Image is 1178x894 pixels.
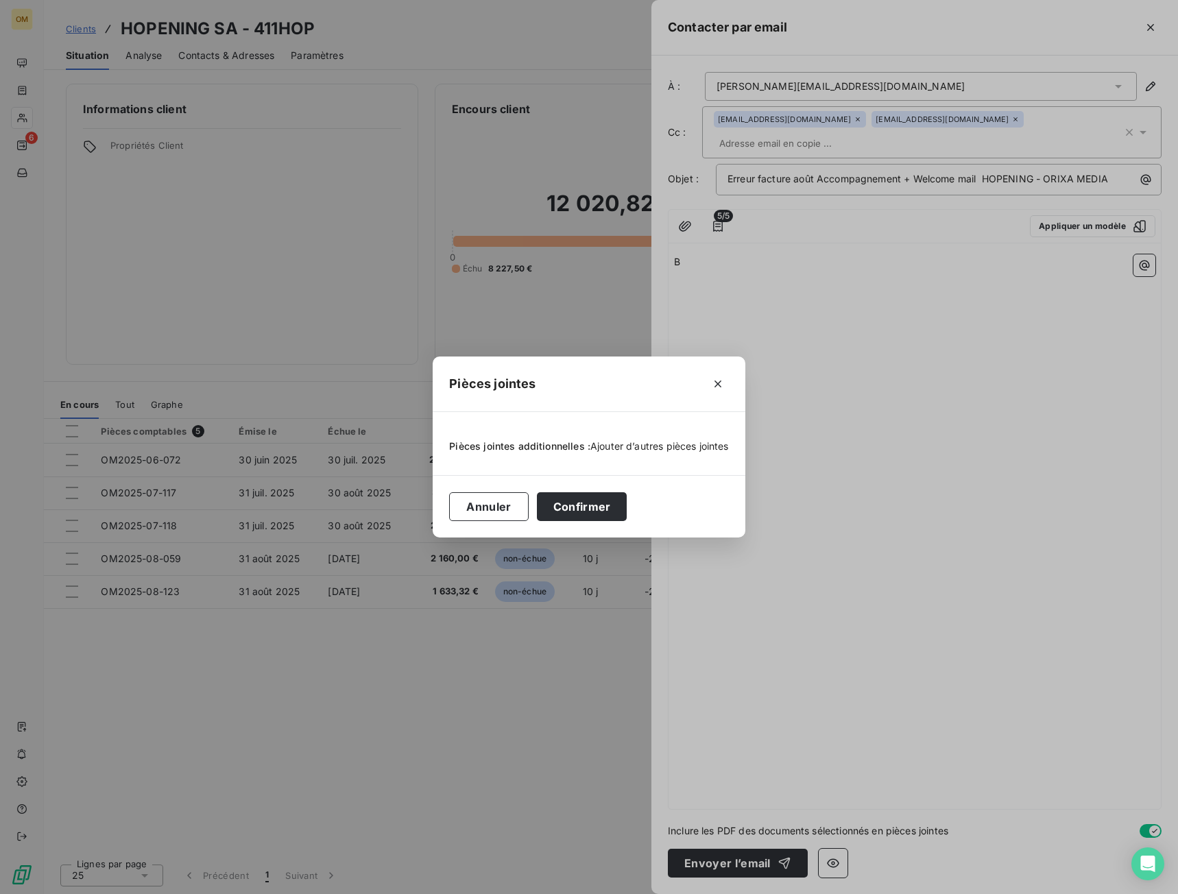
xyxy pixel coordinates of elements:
[590,440,729,452] span: Ajouter d’autres pièces jointes
[449,374,536,394] h5: Pièces jointes
[537,492,627,521] button: Confirmer
[449,492,528,521] button: Annuler
[449,439,590,453] span: Pièces jointes additionnelles :
[1131,847,1164,880] div: Open Intercom Messenger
